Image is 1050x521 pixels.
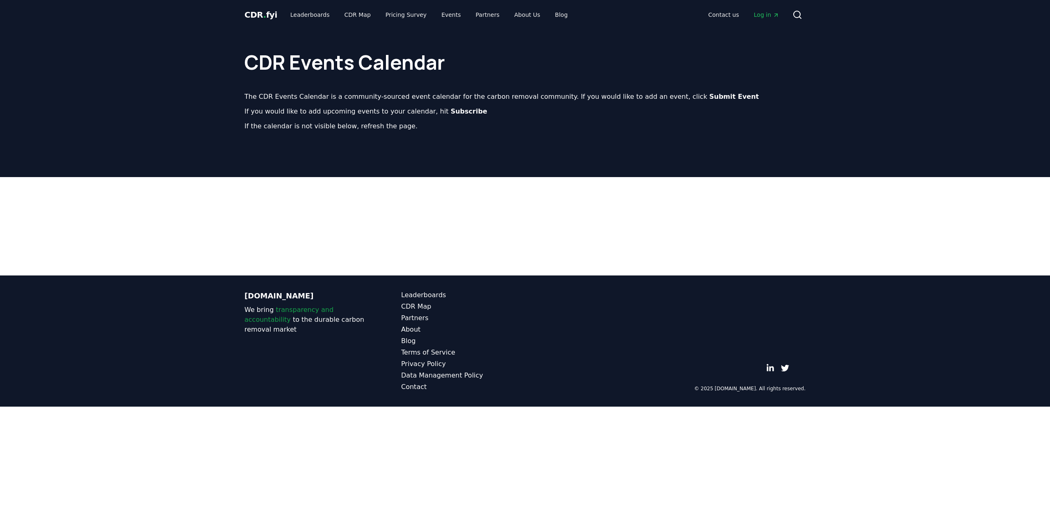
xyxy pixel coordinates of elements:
nav: Main [702,7,786,22]
a: Leaderboards [284,7,336,22]
a: Terms of Service [401,348,525,357]
a: Pricing Survey [379,7,433,22]
p: © 2025 [DOMAIN_NAME]. All rights reserved. [694,385,806,392]
a: About Us [508,7,547,22]
a: CDR Map [401,302,525,312]
p: If the calendar is not visible below, refresh the page. [244,121,806,131]
a: Contact us [702,7,746,22]
b: Submit Event [709,93,759,100]
a: Contact [401,382,525,392]
span: transparency and accountability [244,306,333,323]
a: Twitter [781,364,789,372]
b: Subscribe [451,107,487,115]
a: Blog [401,336,525,346]
span: . [263,10,266,20]
a: Blog [548,7,574,22]
p: [DOMAIN_NAME] [244,290,368,302]
p: We bring to the durable carbon removal market [244,305,368,334]
nav: Main [284,7,574,22]
a: CDR Map [338,7,377,22]
a: Leaderboards [401,290,525,300]
a: CDR.fyi [244,9,277,20]
a: Log in [747,7,786,22]
a: Partners [469,7,506,22]
a: Data Management Policy [401,371,525,380]
a: Privacy Policy [401,359,525,369]
span: CDR fyi [244,10,277,20]
a: About [401,325,525,334]
p: If you would like to add upcoming events to your calendar, hit [244,107,806,116]
a: Events [435,7,467,22]
a: LinkedIn [766,364,774,372]
h1: CDR Events Calendar [244,36,806,72]
span: Log in [754,11,779,19]
p: The CDR Events Calendar is a community-sourced event calendar for the carbon removal community. I... [244,92,806,102]
a: Partners [401,313,525,323]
